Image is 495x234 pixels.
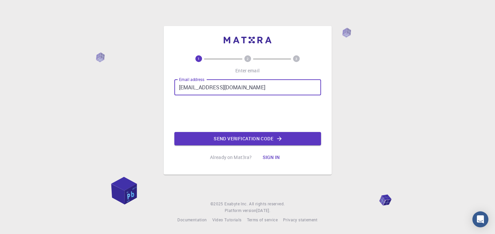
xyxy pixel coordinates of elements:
iframe: reCAPTCHA [197,101,298,127]
span: © 2025 [210,201,224,207]
button: Sign in [257,151,285,164]
span: Documentation [177,217,207,222]
text: 3 [295,56,297,61]
a: Documentation [177,217,207,223]
label: Email address [179,77,204,82]
a: Video Tutorials [212,217,241,223]
a: Privacy statement [283,217,318,223]
a: Terms of service [247,217,277,223]
p: Enter email [235,67,260,74]
span: Exabyte Inc. [224,201,248,206]
span: [DATE] . [256,208,270,213]
span: Video Tutorials [212,217,241,222]
p: Already on Mat3ra? [210,154,252,161]
span: Privacy statement [283,217,318,222]
a: [DATE]. [256,207,270,214]
span: Platform version [225,207,256,214]
div: Open Intercom Messenger [472,211,488,227]
button: Send verification code [174,132,321,145]
span: Terms of service [247,217,277,222]
text: 1 [198,56,200,61]
a: Exabyte Inc. [224,201,248,207]
text: 2 [247,56,249,61]
span: All rights reserved. [249,201,285,207]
